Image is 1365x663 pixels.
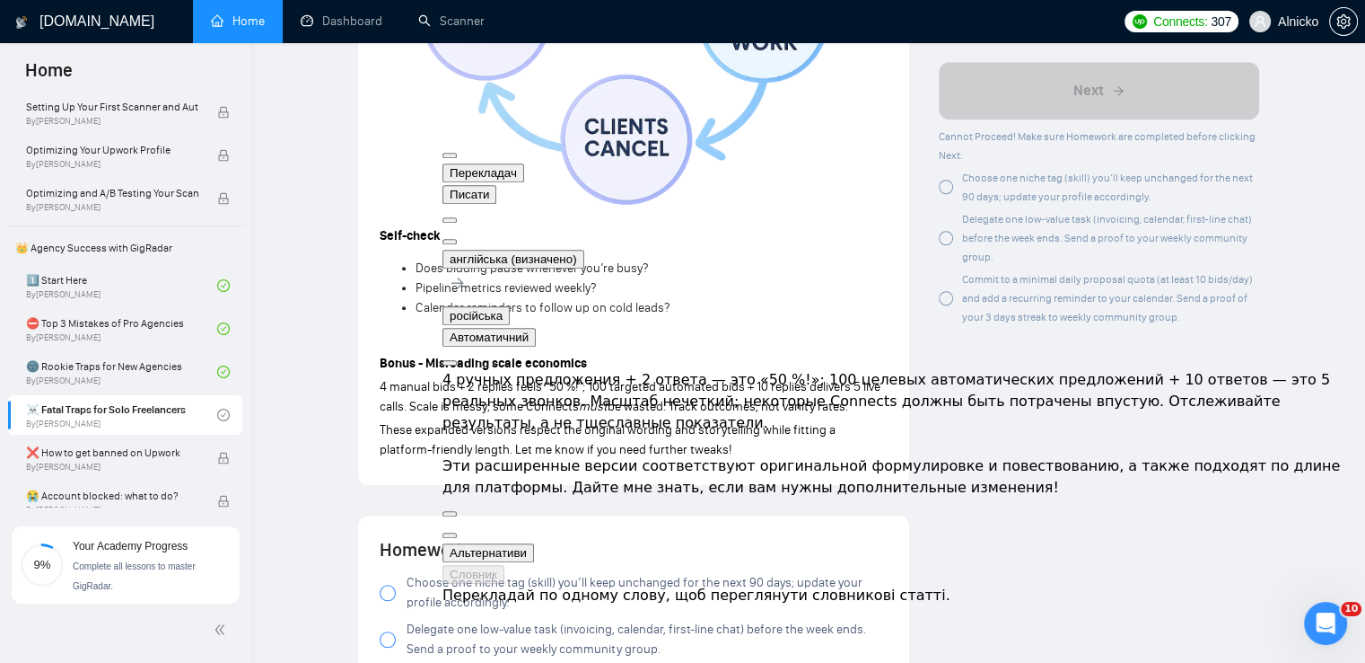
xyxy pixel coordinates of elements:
a: ☠️ Fatal Traps for Solo FreelancersBy[PERSON_NAME] [26,395,217,435]
span: Next [1073,81,1104,102]
span: By [PERSON_NAME] [26,202,198,213]
a: homeHome [211,13,265,29]
span: lock [217,192,230,205]
span: 👑 Agency Success with GigRadar [8,230,242,266]
span: Optimizing Your Upwork Profile [26,141,198,159]
span: lock [217,495,230,508]
div: kateryna.skoryk@alnicko.com каже… [14,436,345,490]
span: By [PERSON_NAME] [26,462,198,473]
span: Connects: [1153,12,1207,31]
span: By [PERSON_NAME] [26,159,198,170]
a: 🌚 Rookie Traps for New AgenciesBy[PERSON_NAME] [26,352,217,392]
span: Calendar reminders to follow up on cold leads? [416,300,669,315]
span: ❌ How to get banned on Upwork [26,444,198,462]
button: Головна [281,7,315,41]
div: I hope that helps 🙏 If there’s anything else I can assist you with, please don’t hesitate to let ... [29,305,280,411]
span: lock [217,149,230,162]
span: Setting Up Your First Scanner and Auto-Bidder [26,98,198,116]
span: Choose one niche tag (skill) you’ll keep unchanged for the next 90 days; update your profile acco... [407,573,888,613]
button: Завантажити вкладений файл [85,511,100,526]
span: lock [217,106,230,119]
span: check-circle [217,279,230,292]
span: Complete all lessons to master GigRadar. [73,561,196,591]
span: Delegate one low-value task (invoicing, calendar, first-line chat) before the week ends. Send a p... [407,620,888,659]
span: Your Academy Progress [73,540,188,552]
button: Вибір емодзі [28,511,42,526]
strong: Self-check [380,228,441,243]
a: searchScanner [418,13,485,29]
h4: Homework [380,537,888,562]
span: By [PERSON_NAME] [26,116,198,127]
div: Закрити [315,7,347,40]
span: check-circle [217,409,230,421]
button: вибір GIF-файлів [57,511,71,526]
span: 9% [21,559,64,570]
span: setting [1330,14,1357,29]
span: check-circle [217,366,230,378]
p: У мережі останні 15 хв [87,22,228,40]
span: These expanded versions respect the original wording and storytelling while fitting a platform-fr... [380,422,836,457]
textarea: Повідомлення... [15,473,344,504]
span: 😭 Account blocked: what to do? [26,487,198,505]
strong: Bonus - Misreading scale economics [380,356,587,371]
button: Надіслати повідомлення… [308,504,337,533]
button: Start recording [114,511,128,526]
iframe: Intercom live chat [1304,602,1347,645]
div: Yes. Thank you) [232,446,330,464]
span: double-left [214,621,232,639]
span: 10 [1341,602,1361,616]
span: Does bidding pause whenever you’re busy? [416,261,648,276]
button: Next [939,63,1259,120]
span: check-circle [217,323,230,335]
img: Profile image for Dima [51,10,80,39]
a: setting [1329,14,1358,29]
span: Optimizing and A/B Testing Your Scanner for Better Results [26,184,198,202]
a: dashboardDashboard [301,13,382,29]
button: go back [12,7,46,41]
span: Pipeline metrics reviewed weekly? [416,280,596,296]
a: 1️⃣ Start HereBy[PERSON_NAME] [26,266,217,305]
div: Yes. Thank you) [217,436,345,475]
div: - when we click on this one, we can see the same job post that you sent us. Also, as you can see,... [29,58,280,181]
img: logo [15,8,28,37]
a: ⛔ Top 3 Mistakes of Pro AgenciesBy[PERSON_NAME] [26,309,217,349]
img: upwork-logo.png [1133,14,1147,29]
span: 307 [1211,12,1230,31]
span: By [PERSON_NAME] [26,505,198,516]
span: lock [217,452,230,464]
button: setting [1329,7,1358,36]
h1: Dima [87,9,123,22]
span: user [1254,15,1266,28]
b: $10 - $30 [39,164,105,179]
span: 4 manual bids + 2 replies feels “50 %!”; 100 targeted automated bids + 10 replies delivers 5 live... [380,379,880,414]
span: Home [11,57,87,95]
span: Cannot Proceed! Make sure Homework are completed before clicking Next: [939,131,1256,163]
